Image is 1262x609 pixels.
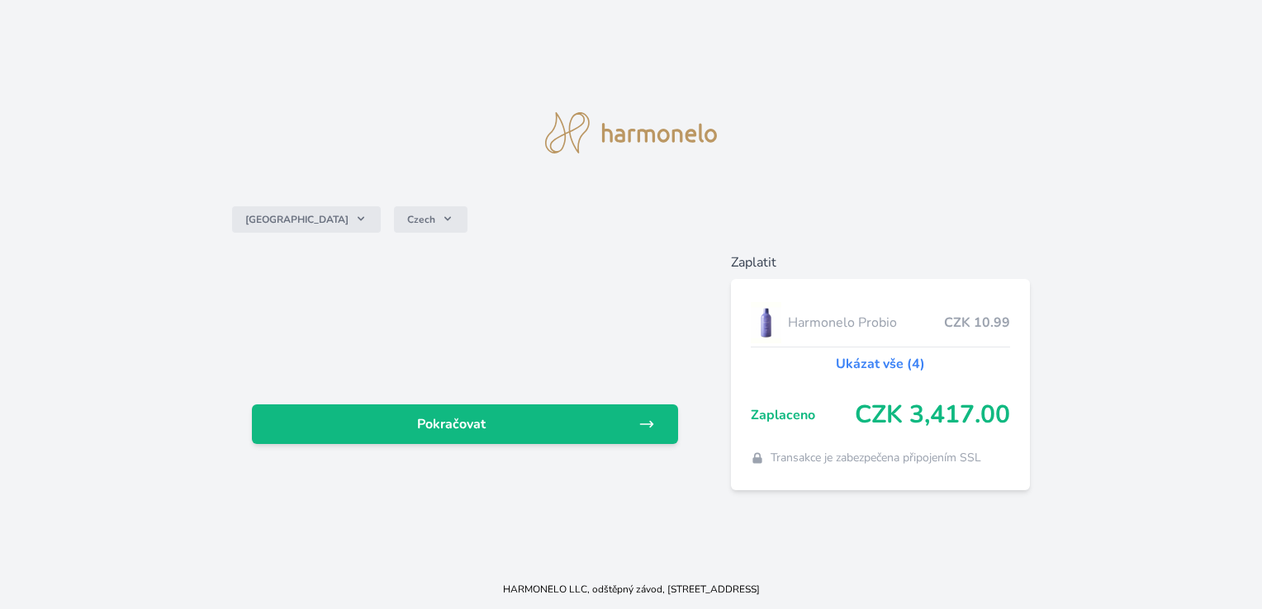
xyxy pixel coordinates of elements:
[394,206,467,233] button: Czech
[944,313,1010,333] span: CZK 10.99
[545,112,717,153] img: logo.svg
[771,450,981,466] span: Transakce je zabezpečena připojením SSL
[855,400,1010,430] span: CZK 3,417.00
[265,414,638,434] span: Pokračovat
[232,206,381,233] button: [GEOGRAPHIC_DATA]
[407,213,435,226] span: Czech
[245,213,349,226] span: [GEOGRAPHIC_DATA]
[252,404,677,444] a: Pokračovat
[788,313,943,333] span: Harmonelo Probio
[751,302,782,343] img: CLEAN_PROBIO_se_stinem_x-lo.jpg
[836,354,925,374] a: Ukázat vše (4)
[751,405,855,425] span: Zaplaceno
[731,253,1030,272] h6: Zaplatit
